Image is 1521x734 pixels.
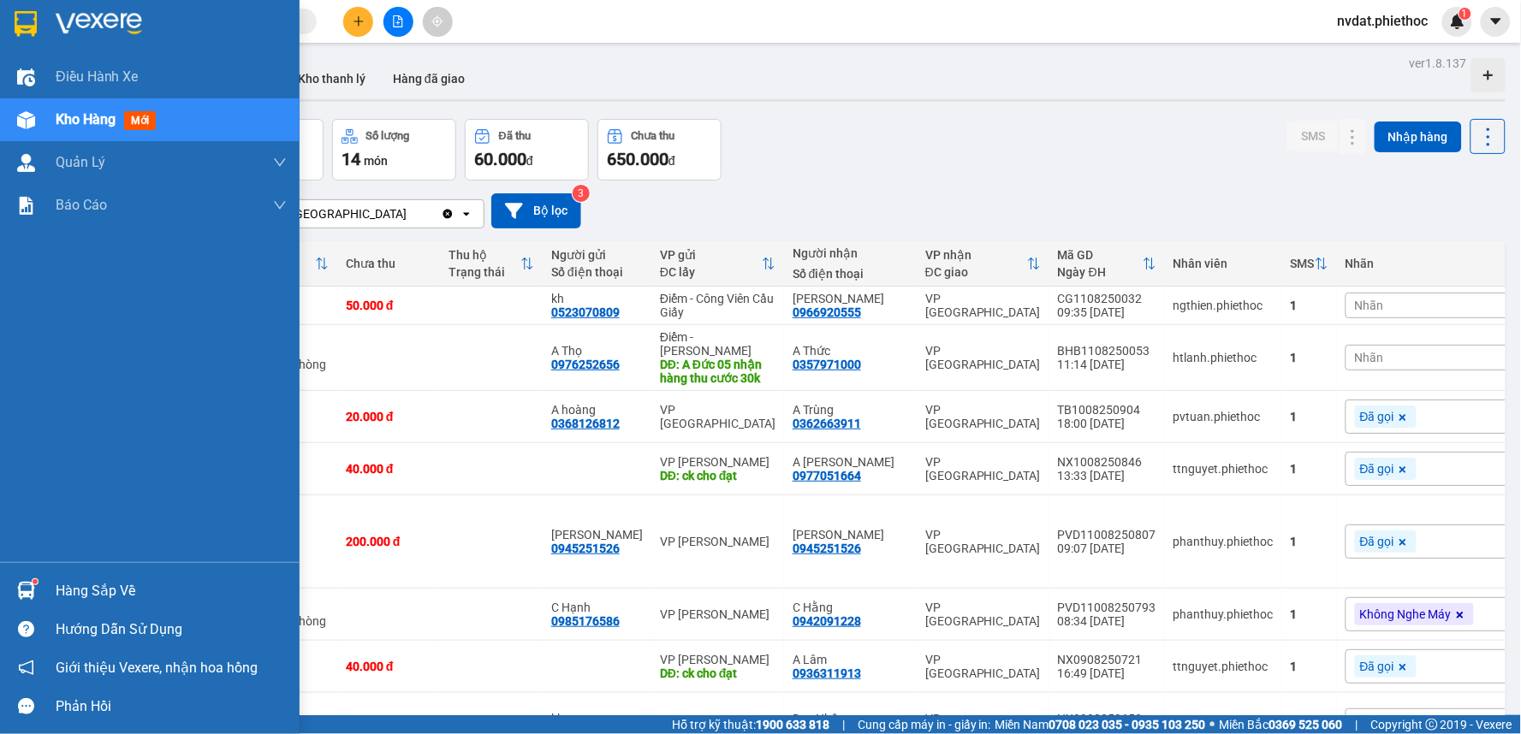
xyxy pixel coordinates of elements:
div: 1 [1291,351,1328,364]
span: Giới thiệu Vexere, nhận hoa hồng [56,657,258,678]
span: Miền Bắc [1220,715,1343,734]
div: Chưa thu [346,257,431,270]
div: SMS [1291,257,1315,270]
button: caret-down [1481,7,1511,37]
img: warehouse-icon [17,154,35,172]
sup: 3 [573,185,590,202]
sup: 1 [33,579,38,584]
span: đ [526,154,533,168]
span: Đã gọi [1360,659,1394,674]
span: | [842,715,845,734]
div: 0942091228 [793,614,861,628]
span: mới [124,111,156,130]
span: ⚪️ [1210,721,1215,728]
input: Selected VP Tiền Hải. [408,205,410,222]
img: warehouse-icon [17,111,35,129]
div: A Thức [793,344,908,358]
svg: Clear value [441,207,455,221]
span: down [273,198,287,212]
div: NX0908250721 [1058,653,1156,666]
div: DĐ: ck cho đạt [660,469,775,482]
button: Chưa thu650.000đ [597,119,722,181]
div: 40.000 đ [346,660,431,673]
img: icon-new-feature [1450,14,1465,29]
div: VP gửi [660,248,762,262]
div: VP [GEOGRAPHIC_DATA] [925,344,1041,371]
div: 0936311913 [793,666,861,680]
li: Hotline: 1900 3383, ĐT/Zalo : 0862837383 [160,63,716,85]
img: logo.jpg [21,21,107,107]
div: VP [GEOGRAPHIC_DATA] [925,403,1041,430]
span: Miền Nam [995,715,1206,734]
img: logo-vxr [15,11,37,37]
span: Đã gọi [1360,409,1394,424]
div: C Hạnh [551,601,643,614]
div: A Lâm [793,653,908,666]
span: aim [431,15,443,27]
div: 50.000 đ [346,299,431,312]
button: aim [423,7,453,37]
span: Kho hàng [56,111,116,127]
span: Nhãn [1355,299,1384,312]
span: Không Nghe Máy [1360,607,1452,622]
svg: open [460,207,473,221]
div: Người gửi [551,248,643,262]
strong: 0708 023 035 - 0935 103 250 [1049,718,1206,731]
div: VP [GEOGRAPHIC_DATA] [660,403,775,430]
button: Bộ lọc [491,193,581,228]
th: Toggle SortBy [1282,241,1337,287]
div: 09:07 [DATE] [1058,542,1156,555]
div: TB1008250904 [1058,403,1156,417]
div: Tạo kho hàng mới [1471,58,1506,92]
div: A Duy Nhất Huệ [793,455,908,469]
div: Tô Bảo Châu [551,528,643,542]
div: NX0908250653 [1058,712,1156,725]
div: 1 [1291,462,1328,476]
div: ngthien.phiethoc [1173,299,1274,312]
span: copyright [1426,719,1438,731]
span: file-add [392,15,404,27]
div: VP [GEOGRAPHIC_DATA] [925,528,1041,555]
div: kh [551,712,643,725]
img: warehouse-icon [17,582,35,600]
div: VP [GEOGRAPHIC_DATA] [273,205,407,222]
div: A hoàng [551,403,643,417]
div: A Trùng [793,403,908,417]
div: 0966920555 [793,305,861,319]
div: VP [PERSON_NAME] [660,535,775,548]
span: down [273,156,287,169]
div: VP [GEOGRAPHIC_DATA] [925,292,1041,319]
div: PVD11008250807 [1058,528,1156,542]
b: GỬI : VP [GEOGRAPHIC_DATA] [21,124,255,181]
span: message [18,698,34,714]
div: Thu hộ [449,248,520,262]
th: Toggle SortBy [917,241,1049,287]
button: file-add [383,7,413,37]
button: Số lượng14món [332,119,456,181]
div: Mã GD [1058,248,1143,262]
span: | [1356,715,1358,734]
span: Hỗ trợ kỹ thuật: [672,715,829,734]
div: VP [GEOGRAPHIC_DATA] [925,455,1041,482]
span: Điều hành xe [56,66,139,87]
th: Toggle SortBy [440,241,543,287]
button: Nhập hàng [1375,121,1462,152]
div: 0368126812 [551,417,620,430]
div: pvtuan.phiethoc [1173,410,1274,423]
span: notification [18,660,34,676]
div: Chưa thu [632,130,675,142]
div: Trạng thái [449,265,520,279]
div: Đã thu [499,130,531,142]
div: 11:14 [DATE] [1058,358,1156,371]
th: Toggle SortBy [651,241,784,287]
span: nvdat.phiethoc [1324,10,1442,32]
div: 18:00 [DATE] [1058,417,1156,430]
div: 1 [1291,607,1328,621]
div: Duy Nhất [793,712,908,725]
div: DĐ: A Đức 05 nhận hàng thu cước 30k [660,358,775,385]
div: 40.000 đ [346,462,431,476]
div: kh [551,292,643,305]
div: ver 1.8.137 [1410,54,1467,73]
span: caret-down [1488,14,1504,29]
div: Số lượng [366,130,410,142]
